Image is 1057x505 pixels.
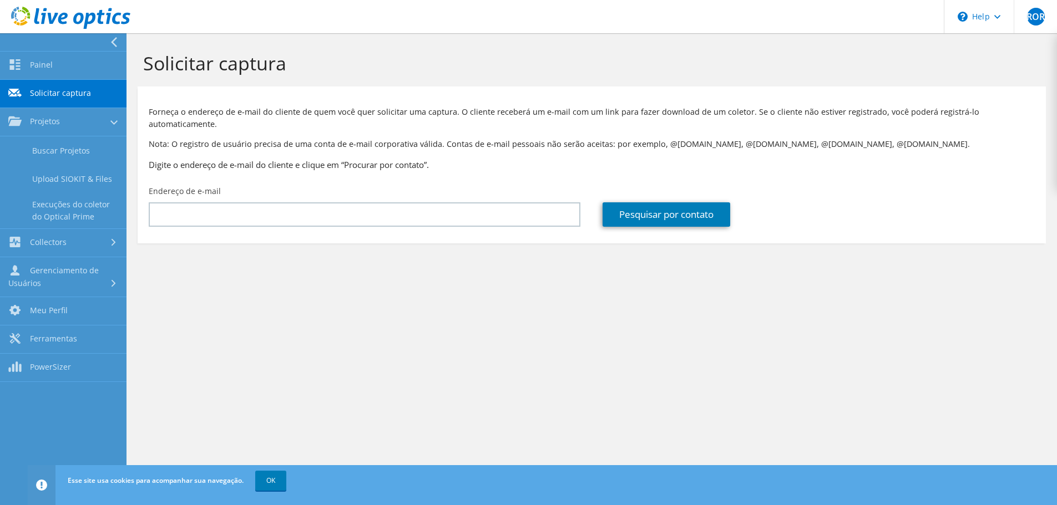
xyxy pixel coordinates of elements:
span: ROR [1027,8,1045,25]
svg: \n [958,12,968,22]
label: Endereço de e-mail [149,186,221,197]
h1: Solicitar captura [143,52,1035,75]
h3: Digite o endereço de e-mail do cliente e clique em “Procurar por contato”. [149,159,1035,171]
p: Forneça o endereço de e-mail do cliente de quem você quer solicitar uma captura. O cliente recebe... [149,106,1035,130]
span: Esse site usa cookies para acompanhar sua navegação. [68,476,244,485]
a: Pesquisar por contato [603,202,730,227]
p: Nota: O registro de usuário precisa de uma conta de e-mail corporativa válida. Contas de e-mail p... [149,138,1035,150]
a: OK [255,471,286,491]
